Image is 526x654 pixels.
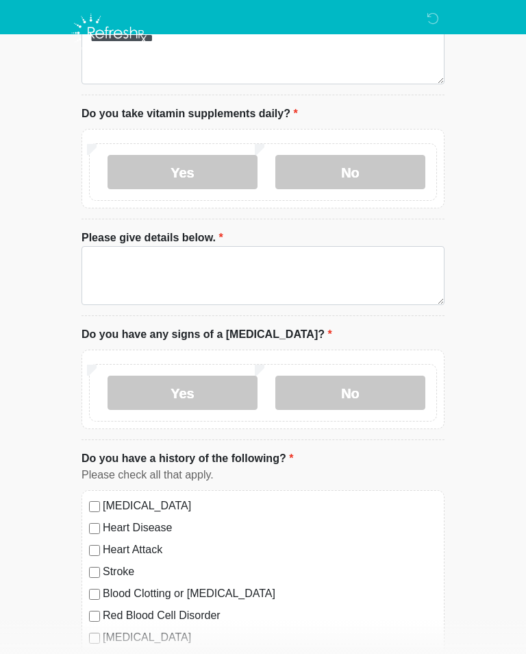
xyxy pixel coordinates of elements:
[103,585,437,602] label: Blood Clotting or [MEDICAL_DATA]
[89,501,100,512] input: [MEDICAL_DATA]
[103,607,437,624] label: Red Blood Cell Disorder
[103,564,437,580] label: Stroke
[103,629,437,646] label: [MEDICAL_DATA]
[89,633,100,644] input: [MEDICAL_DATA]
[108,376,258,410] label: Yes
[82,450,293,467] label: Do you have a history of the following?
[82,467,444,483] div: Please check all that apply.
[89,567,100,578] input: Stroke
[89,523,100,534] input: Heart Disease
[103,542,437,558] label: Heart Attack
[275,376,425,410] label: No
[82,326,332,343] label: Do you have any signs of a [MEDICAL_DATA]?
[68,10,151,56] img: Refresh RX Logo
[275,155,425,189] label: No
[89,545,100,556] input: Heart Attack
[103,498,437,514] label: [MEDICAL_DATA]
[89,611,100,622] input: Red Blood Cell Disorder
[82,230,223,246] label: Please give details below.
[89,589,100,600] input: Blood Clotting or [MEDICAL_DATA]
[108,155,258,189] label: Yes
[103,520,437,536] label: Heart Disease
[82,106,298,122] label: Do you take vitamin supplements daily?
